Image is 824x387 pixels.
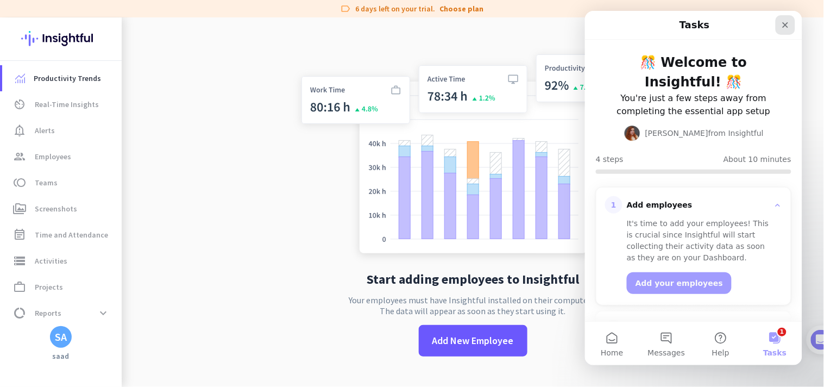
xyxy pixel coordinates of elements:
h2: Start adding employees to Insightful [367,273,579,286]
span: Teams [35,176,58,189]
a: av_timerReal-Time Insights [2,91,122,117]
i: storage [13,254,26,267]
i: toll [13,176,26,189]
span: Employees [35,150,71,163]
div: SA [55,332,67,342]
a: tollTeams [2,170,122,196]
a: storageActivities [2,248,122,274]
span: Activities [35,254,67,267]
i: av_timer [13,98,26,111]
a: notification_importantAlerts [2,117,122,143]
button: expand_more [93,303,113,323]
span: Projects [35,280,63,294]
a: perm_mediaScreenshots [2,196,122,222]
span: Screenshots [35,202,77,215]
img: Insightful logo [21,17,100,60]
i: data_usage [13,307,26,320]
i: work_outline [13,280,26,294]
a: menu-itemProductivity Trends [2,65,122,91]
a: groupEmployees [2,143,122,170]
iframe: Intercom live chat [585,11,802,365]
span: Reports [35,307,61,320]
span: Productivity Trends [34,72,101,85]
a: event_noteTime and Attendance [2,222,122,248]
i: perm_media [13,202,26,215]
img: no-search-results [293,48,653,264]
i: event_note [13,228,26,241]
a: data_usageReportsexpand_more [2,300,122,326]
a: work_outlineProjects [2,274,122,300]
span: Time and Attendance [35,228,108,241]
a: Choose plan [440,3,484,14]
i: label [341,3,351,14]
i: group [13,150,26,163]
img: menu-item [15,73,25,83]
span: Real-Time Insights [35,98,99,111]
span: Add New Employee [432,334,514,348]
p: Your employees must have Insightful installed on their computers. The data will appear as soon as... [349,295,597,316]
span: Alerts [35,124,55,137]
button: Add New Employee [419,325,527,357]
i: notification_important [13,124,26,137]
